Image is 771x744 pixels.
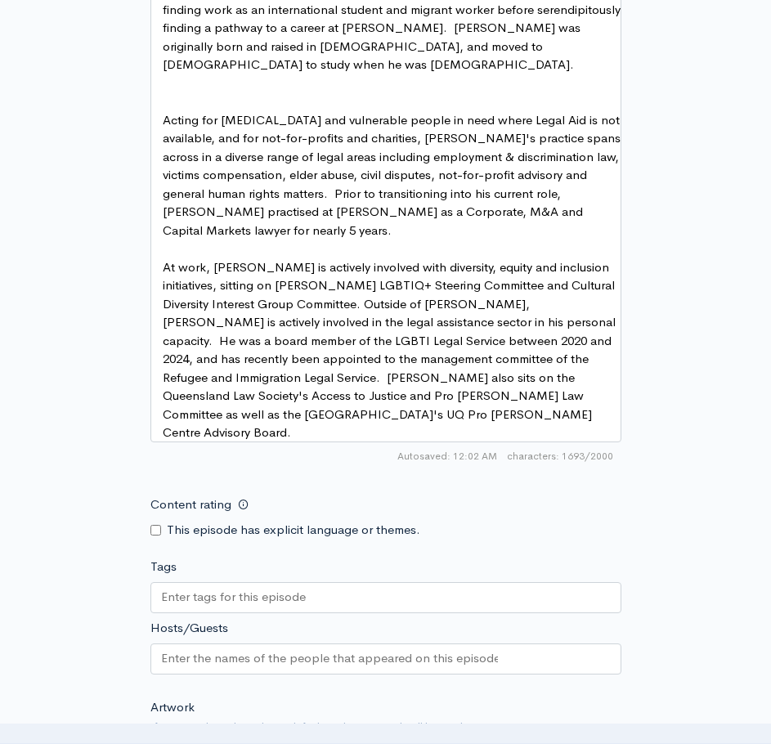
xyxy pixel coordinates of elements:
[163,259,619,441] span: At work, [PERSON_NAME] is actively involved with diversity, equity and inclusion initiatives, sit...
[161,588,308,607] input: Enter tags for this episode
[150,558,177,576] label: Tags
[167,521,420,540] label: This episode has explicit language or themes.
[150,719,621,735] small: If no artwork is selected your default podcast artwork will be used
[397,449,497,464] span: Autosaved: 12:02 AM
[150,619,228,638] label: Hosts/Guests
[150,488,231,522] label: Content rating
[163,112,624,238] span: Acting for [MEDICAL_DATA] and vulnerable people in need where Legal Aid is not available, and for...
[161,649,498,668] input: Enter the names of the people that appeared on this episode
[150,698,195,717] label: Artwork
[507,449,613,464] span: 1693/2000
